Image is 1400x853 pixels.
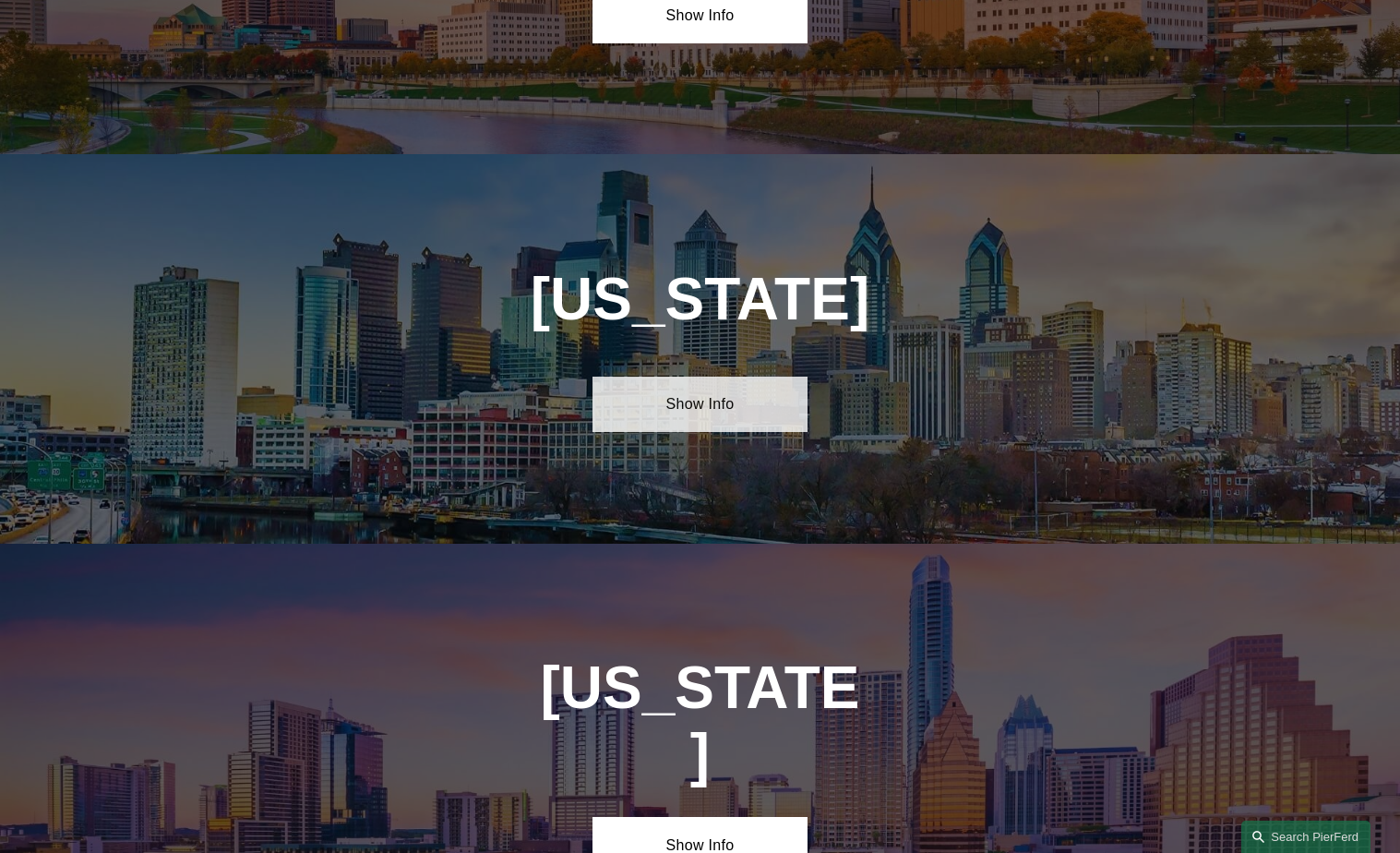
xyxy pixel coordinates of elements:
[592,377,808,432] a: Show Info
[431,266,969,333] h1: [US_STATE]
[539,655,862,789] h1: [US_STATE]
[1241,821,1370,853] a: Search this site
